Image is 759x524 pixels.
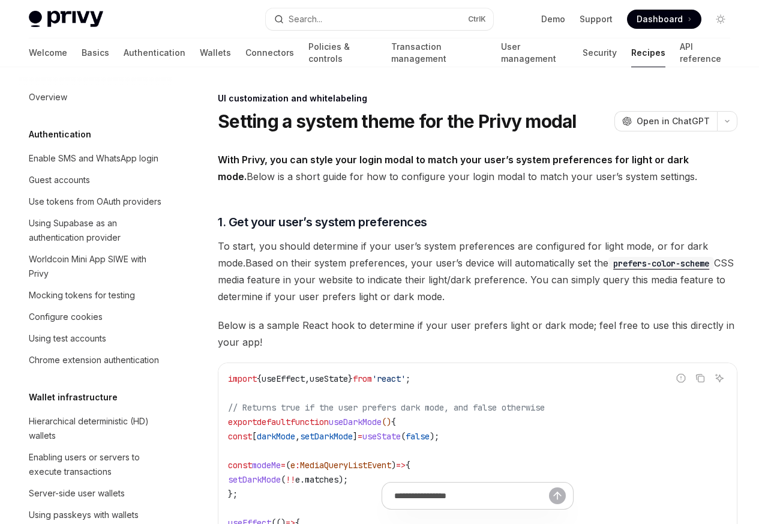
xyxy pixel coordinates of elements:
span: => [396,460,406,471]
div: Worldcoin Mini App SIWE with Privy [29,252,166,281]
a: Enable SMS and WhatsApp login [19,148,173,169]
span: matches [305,474,338,485]
span: setDarkMode [228,474,281,485]
span: e [290,460,295,471]
div: Hierarchical deterministic (HD) wallets [29,414,166,443]
span: { [257,373,262,384]
h1: Setting a system theme for the Privy modal [218,110,577,132]
span: const [228,431,252,442]
span: useState [310,373,348,384]
span: ); [430,431,439,442]
span: To start, you should determine if your user’s system preferences are configured for light mode, o... [218,238,737,305]
div: Guest accounts [29,173,90,187]
a: Guest accounts [19,169,173,191]
span: [ [252,431,257,442]
span: darkMode [257,431,295,442]
span: ( [281,474,286,485]
span: . [300,474,305,485]
span: function [290,417,329,427]
div: Using test accounts [29,331,106,346]
a: Support [580,13,613,25]
a: Connectors [245,38,294,67]
span: ( [401,431,406,442]
div: Enabling users or servers to execute transactions [29,450,166,479]
div: Configure cookies [29,310,103,324]
button: Report incorrect code [673,370,689,386]
span: : [295,460,300,471]
a: Configure cookies [19,306,173,328]
span: { [406,460,410,471]
span: useEffect [262,373,305,384]
span: ] [353,431,358,442]
input: Ask a question... [394,483,549,509]
span: import [228,373,257,384]
div: Server-side user wallets [29,486,125,501]
a: Wallets [200,38,231,67]
a: Hierarchical deterministic (HD) wallets [19,411,173,447]
a: Use tokens from OAuth providers [19,191,173,212]
button: Toggle dark mode [711,10,730,29]
span: Dashboard [637,13,683,25]
span: e [295,474,300,485]
div: Using Supabase as an authentication provider [29,216,166,245]
span: = [281,460,286,471]
a: Welcome [29,38,67,67]
div: Using passkeys with wallets [29,508,139,522]
a: User management [501,38,569,67]
span: false [406,431,430,442]
button: Copy the contents from the code block [692,370,708,386]
span: modeMe [252,460,281,471]
button: Send message [549,487,566,504]
a: Demo [541,13,565,25]
span: () [382,417,391,427]
span: 1. Get your user’s system preferences [218,214,427,230]
span: ) [391,460,396,471]
strong: With Privy, you can style your login modal to match your user’s system preferences for light or d... [218,154,689,182]
h5: Authentication [29,127,91,142]
span: useState [362,431,401,442]
span: ( [286,460,290,471]
span: , [305,373,310,384]
span: default [257,417,290,427]
a: Transaction management [391,38,486,67]
div: Use tokens from OAuth providers [29,194,161,209]
button: Open search [266,8,493,30]
span: const [228,460,252,471]
a: Basics [82,38,109,67]
div: Enable SMS and WhatsApp login [29,151,158,166]
div: Search... [289,12,322,26]
span: { [391,417,396,427]
a: Enabling users or servers to execute transactions [19,447,173,483]
span: setDarkMode [300,431,353,442]
a: Worldcoin Mini App SIWE with Privy [19,248,173,285]
h5: Wallet infrastructure [29,390,118,405]
a: Overview [19,86,173,108]
a: Server-side user wallets [19,483,173,504]
a: Authentication [124,38,185,67]
span: } [348,373,353,384]
span: MediaQueryListEvent [300,460,391,471]
span: ); [338,474,348,485]
a: prefers-color-scheme [608,257,714,269]
span: ; [406,373,410,384]
a: Recipes [631,38,665,67]
span: Below is a short guide for how to configure your login modal to match your user’s system settings. [218,151,737,185]
button: Open in ChatGPT [614,111,717,131]
div: UI customization and whitelabeling [218,92,737,104]
span: export [228,417,257,427]
img: light logo [29,11,103,28]
a: Dashboard [627,10,701,29]
a: Policies & controls [308,38,377,67]
a: Using Supabase as an authentication provider [19,212,173,248]
a: Mocking tokens for testing [19,285,173,306]
a: Security [583,38,617,67]
span: 'react' [372,373,406,384]
span: // Returns true if the user prefers dark mode, and false otherwise [228,402,545,413]
div: Chrome extension authentication [29,353,159,367]
button: Ask AI [712,370,727,386]
a: Chrome extension authentication [19,349,173,371]
span: Open in ChatGPT [637,115,710,127]
code: prefers-color-scheme [608,257,714,270]
a: API reference [680,38,730,67]
span: Below is a sample React hook to determine if your user prefers light or dark mode; feel free to u... [218,317,737,351]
